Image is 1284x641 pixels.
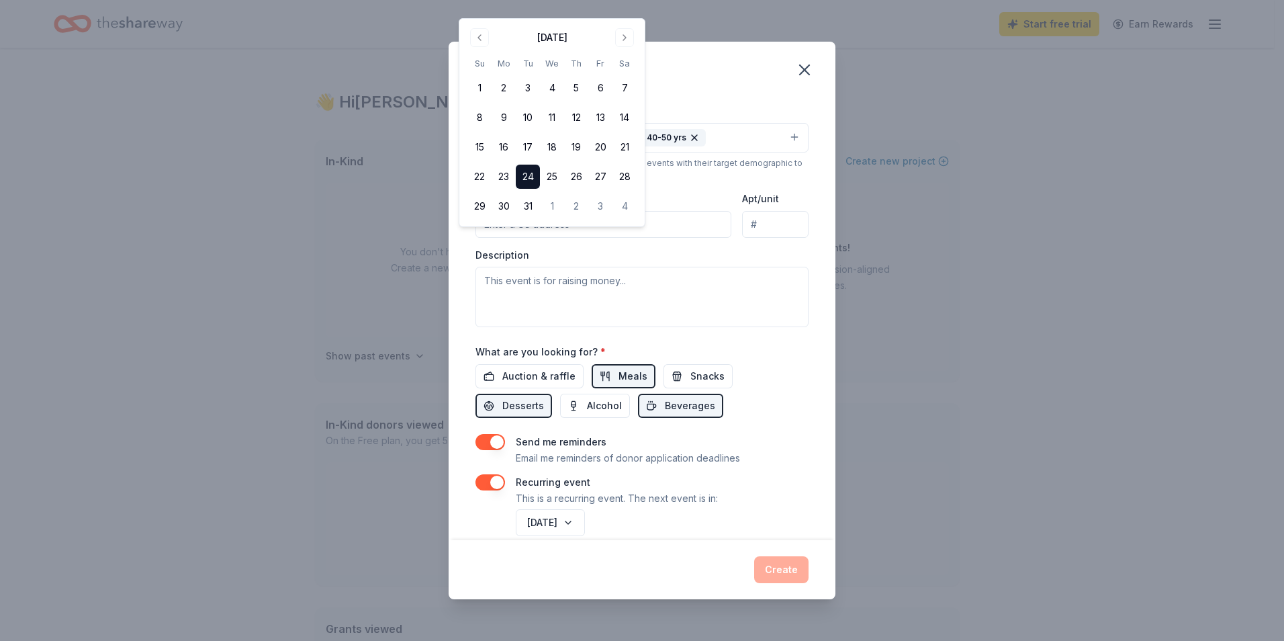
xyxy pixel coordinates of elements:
span: Beverages [665,398,715,414]
label: What are you looking for? [475,345,606,359]
button: 4 [540,76,564,100]
button: Go to previous month [470,28,489,47]
label: Apt/unit [742,192,779,206]
button: 29 [467,194,492,218]
button: 23 [492,165,516,189]
th: Thursday [564,56,588,71]
button: 9 [492,105,516,130]
button: 30 [492,194,516,218]
span: Desserts [502,398,544,414]
th: Wednesday [540,56,564,71]
button: Desserts [475,394,552,418]
p: This is a recurring event. The next event is in: [516,490,718,507]
button: 18 [540,135,564,159]
button: 24 [516,165,540,189]
button: 19 [564,135,588,159]
label: Send me reminders [516,436,606,447]
button: 27 [588,165,612,189]
button: 25 [540,165,564,189]
button: 4 [612,194,637,218]
button: 1 [467,76,492,100]
button: Beverages [638,394,723,418]
button: 11 [540,105,564,130]
button: Auction & raffle [475,364,584,388]
p: Email me reminders of donor application deadlines [516,450,740,466]
th: Friday [588,56,612,71]
button: 26 [564,165,588,189]
button: 10 [516,105,540,130]
th: Monday [492,56,516,71]
input: # [742,211,809,238]
th: Sunday [467,56,492,71]
span: Snacks [690,368,725,384]
button: 22 [467,165,492,189]
button: 28 [612,165,637,189]
button: 6 [588,76,612,100]
label: Description [475,249,529,262]
button: 3 [516,76,540,100]
button: 12 [564,105,588,130]
button: 2 [564,194,588,218]
span: Alcohol [587,398,622,414]
button: 21 [612,135,637,159]
th: Tuesday [516,56,540,71]
span: Meals [618,368,647,384]
span: Auction & raffle [502,368,576,384]
button: 14 [612,105,637,130]
div: 40-50 yrs [638,129,706,146]
button: 8 [467,105,492,130]
button: 7 [612,76,637,100]
th: Saturday [612,56,637,71]
button: 3 [588,194,612,218]
button: 15 [467,135,492,159]
button: 2 [492,76,516,100]
button: Snacks [663,364,733,388]
button: 20 [588,135,612,159]
button: Go to next month [615,28,634,47]
div: [DATE] [537,30,567,46]
button: 13 [588,105,612,130]
button: Alcohol [560,394,630,418]
button: [DATE] [516,509,585,536]
button: 17 [516,135,540,159]
label: Recurring event [516,476,590,488]
button: 5 [564,76,588,100]
button: Meals [592,364,655,388]
button: 31 [516,194,540,218]
button: 16 [492,135,516,159]
button: 1 [540,194,564,218]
